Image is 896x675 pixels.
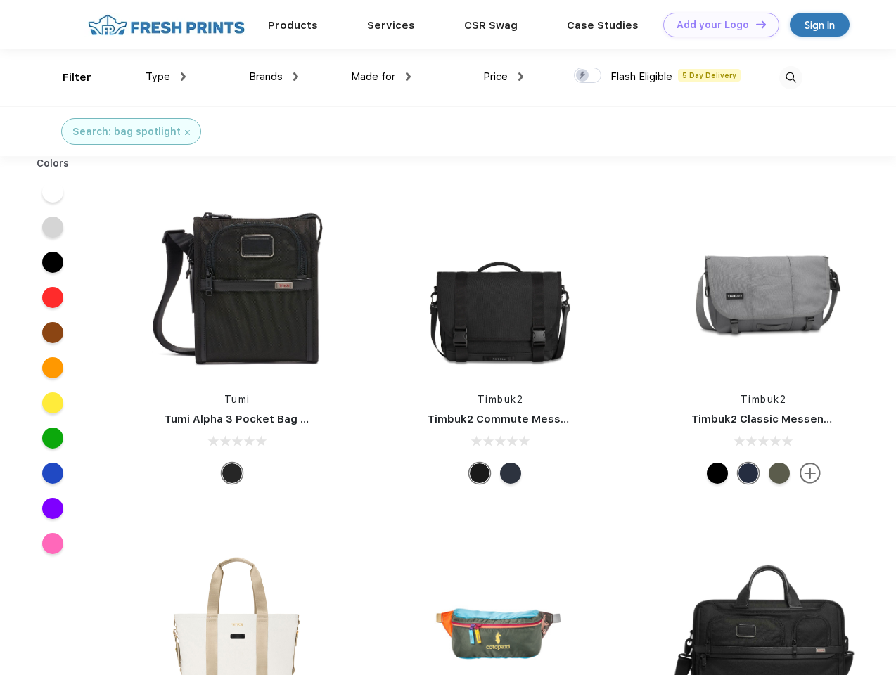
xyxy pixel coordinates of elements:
[293,72,298,81] img: dropdown.png
[478,394,524,405] a: Timbuk2
[610,70,672,83] span: Flash Eligible
[738,463,759,484] div: Eco Nautical
[407,191,594,378] img: func=resize&h=266
[483,70,508,83] span: Price
[790,13,850,37] a: Sign in
[146,70,170,83] span: Type
[351,70,395,83] span: Made for
[406,72,411,81] img: dropdown.png
[677,19,749,31] div: Add your Logo
[741,394,787,405] a: Timbuk2
[779,66,802,89] img: desktop_search.svg
[800,463,821,484] img: more.svg
[707,463,728,484] div: Eco Black
[691,413,866,425] a: Timbuk2 Classic Messenger Bag
[26,156,80,171] div: Colors
[756,20,766,28] img: DT
[224,394,250,405] a: Tumi
[428,413,616,425] a: Timbuk2 Commute Messenger Bag
[84,13,249,37] img: fo%20logo%202.webp
[185,130,190,135] img: filter_cancel.svg
[670,191,857,378] img: func=resize&h=266
[769,463,790,484] div: Eco Army
[165,413,329,425] a: Tumi Alpha 3 Pocket Bag Small
[469,463,490,484] div: Eco Black
[500,463,521,484] div: Eco Nautical
[249,70,283,83] span: Brands
[72,124,181,139] div: Search: bag spotlight
[181,72,186,81] img: dropdown.png
[63,70,91,86] div: Filter
[222,463,243,484] div: Black
[518,72,523,81] img: dropdown.png
[805,17,835,33] div: Sign in
[268,19,318,32] a: Products
[143,191,331,378] img: func=resize&h=266
[678,69,741,82] span: 5 Day Delivery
